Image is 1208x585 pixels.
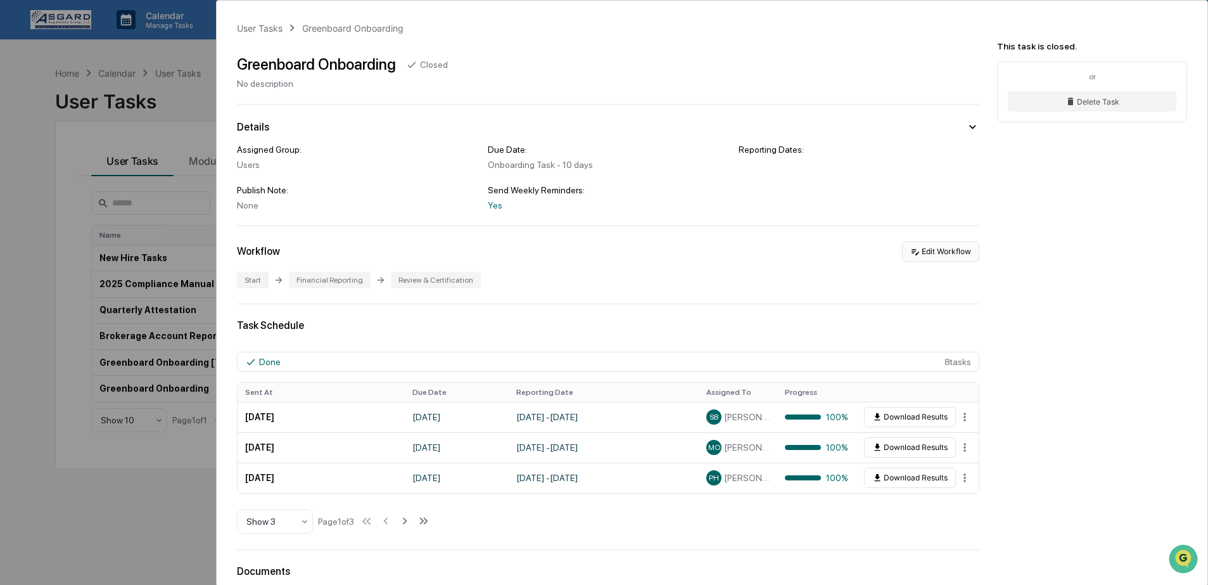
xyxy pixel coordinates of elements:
div: 8 task s [237,352,979,372]
div: Onboarding Task - 10 days [488,160,728,170]
div: Details [237,121,269,133]
a: Powered byPylon [89,314,153,324]
span: MO [708,443,720,452]
span: [PERSON_NAME] [724,442,770,453]
th: Due Date [405,383,509,402]
div: Closed [420,60,448,70]
div: Done [259,357,281,367]
td: [DATE] [405,432,509,463]
div: Due Date: [488,145,728,155]
span: [DATE] [112,172,138,183]
td: [DATE] - [DATE] [509,463,699,493]
span: Preclearance [25,259,82,272]
span: [DATE] [112,207,138,217]
span: • [105,207,110,217]
span: [PERSON_NAME] [39,207,103,217]
button: Delete Task [1008,91,1176,112]
td: [DATE] [405,402,509,432]
div: 100% [785,412,848,422]
td: [DATE] - [DATE] [509,432,699,463]
span: [PERSON_NAME] [724,473,770,483]
div: Page 1 of 3 [318,517,354,527]
span: [PERSON_NAME] [724,412,770,422]
td: [DATE] [405,463,509,493]
div: 🗄️ [92,260,102,271]
p: How can we help? [13,27,231,47]
div: 🖐️ [13,260,23,271]
div: or [1008,72,1176,81]
div: We're available if you need us! [57,110,174,120]
div: 🔎 [13,285,23,295]
iframe: Open customer support [1167,543,1202,577]
div: Yes [488,200,728,210]
td: [DATE] [238,402,405,432]
div: User Tasks [237,23,283,34]
img: 1746055101610-c473b297-6a78-478c-a979-82029cc54cd1 [13,97,35,120]
div: 100% [785,473,848,483]
div: Greenboard Onboarding [302,23,404,34]
img: 8933085812038_c878075ebb4cc5468115_72.jpg [27,97,49,120]
div: Users [237,160,478,170]
div: Send Weekly Reminders: [488,185,728,195]
div: Documents [237,565,979,577]
div: This task is closed. [997,41,1187,51]
th: Sent At [238,383,405,402]
div: Task Schedule [237,319,979,331]
div: Assigned Group: [237,145,478,155]
div: Review & Certification [391,272,481,288]
a: 🔎Data Lookup [8,278,85,301]
button: Download Results [864,407,956,427]
div: Financial Reporting [289,272,371,288]
div: No description [237,79,448,89]
button: Start new chat [215,101,231,116]
div: 100% [785,442,848,453]
th: Assigned To [699,383,777,402]
span: SB [709,413,718,421]
button: See all [196,138,231,153]
div: None [237,200,478,210]
div: Start new chat [57,97,208,110]
div: Greenboard Onboarding [237,55,396,74]
img: Shannon Brady [13,160,33,181]
button: Edit Workflow [902,241,979,262]
td: [DATE] - [DATE] [509,402,699,432]
span: [PERSON_NAME] [39,172,103,183]
th: Progress [777,383,856,402]
span: PH [709,473,719,482]
th: Reporting Date [509,383,699,402]
span: • [105,172,110,183]
span: Pylon [126,314,153,324]
td: [DATE] [238,432,405,463]
div: Publish Note: [237,185,478,195]
span: Data Lookup [25,283,80,296]
a: 🖐️Preclearance [8,254,87,277]
div: Past conversations [13,141,85,151]
button: Download Results [864,468,956,488]
a: 🗄️Attestations [87,254,162,277]
div: Start [237,272,269,288]
button: Download Results [864,437,956,458]
div: Workflow [237,245,280,257]
td: [DATE] [238,463,405,493]
span: Attestations [105,259,157,272]
div: Reporting Dates: [739,145,979,155]
img: Shannon Brady [13,195,33,215]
